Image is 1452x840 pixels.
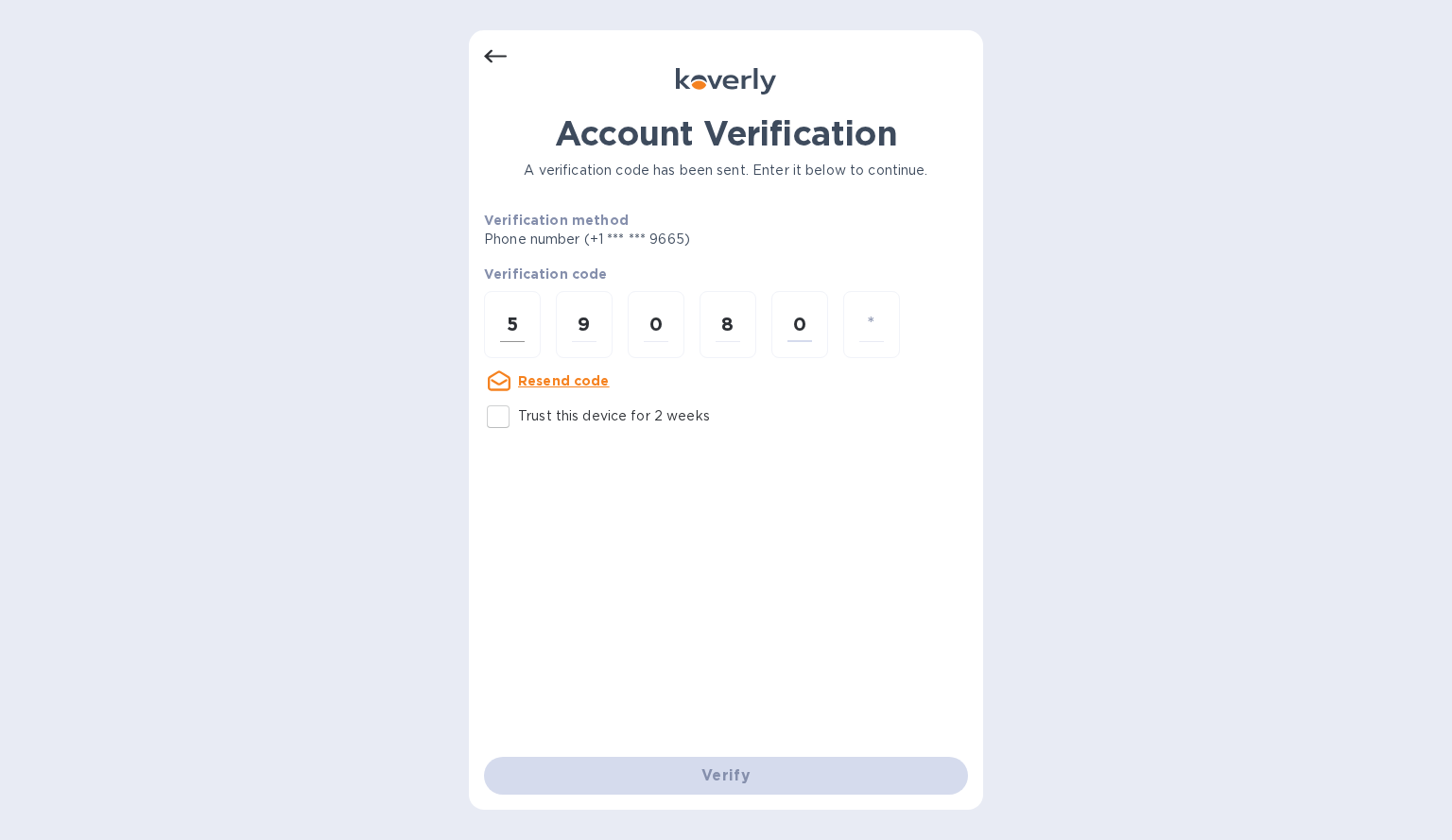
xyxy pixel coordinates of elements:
p: Verification code [484,265,968,283]
p: A verification code has been sent. Enter it below to continue. [484,161,968,180]
u: Resend code [518,373,610,388]
p: Phone number (+1 *** *** 9665) [484,230,835,249]
h1: Account Verification [484,113,968,153]
b: Verification method [484,213,629,228]
p: Trust this device for 2 weeks [518,406,710,426]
